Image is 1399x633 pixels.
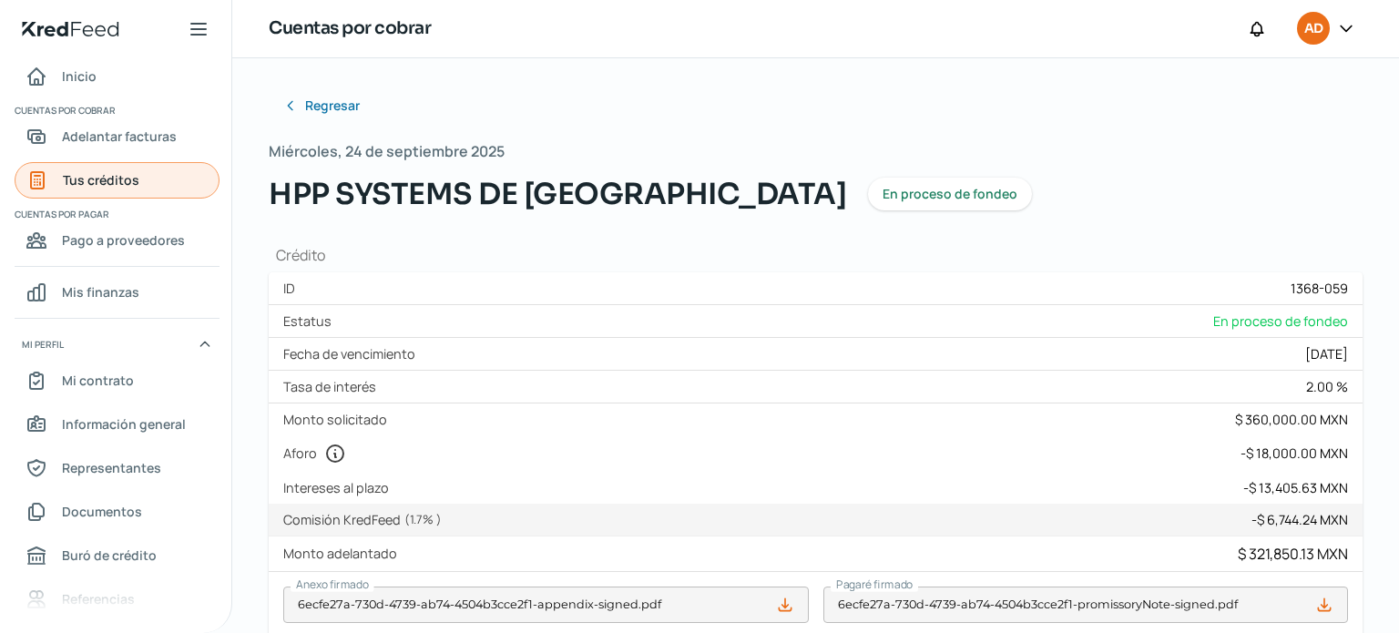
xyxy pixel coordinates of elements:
[22,336,64,352] span: Mi perfil
[62,125,177,148] span: Adelantar facturas
[1305,345,1348,362] div: [DATE]
[1213,312,1348,330] span: En proceso de fondeo
[283,511,449,528] label: Comisión KredFeed
[305,99,360,112] span: Regresar
[62,65,97,87] span: Inicio
[62,369,134,392] span: Mi contrato
[15,206,217,222] span: Cuentas por pagar
[296,577,369,592] span: Anexo firmado
[15,406,220,443] a: Información general
[269,138,505,165] span: Miércoles, 24 de septiembre 2025
[404,511,442,527] span: ( 1.7 % )
[15,362,220,399] a: Mi contrato
[15,581,220,618] a: Referencias
[15,102,217,118] span: Cuentas por cobrar
[62,281,139,303] span: Mis finanzas
[15,537,220,574] a: Buró de crédito
[15,222,220,259] a: Pago a proveedores
[1238,544,1348,564] div: $ 321,850.13 MXN
[1306,378,1348,395] div: 2.00 %
[15,162,220,199] a: Tus créditos
[15,450,220,486] a: Representantes
[15,274,220,311] a: Mis finanzas
[283,345,423,362] label: Fecha de vencimiento
[269,245,1363,265] h1: Crédito
[283,443,353,465] label: Aforo
[283,312,339,330] label: Estatus
[1243,479,1348,496] div: - $ 13,405.63 MXN
[269,15,431,42] h1: Cuentas por cobrar
[283,280,302,297] label: ID
[269,87,374,124] button: Regresar
[1304,18,1322,40] span: AD
[15,494,220,530] a: Documentos
[62,229,185,251] span: Pago a proveedores
[15,58,220,95] a: Inicio
[62,456,161,479] span: Representantes
[1291,280,1348,297] div: 1368-059
[283,411,394,428] label: Monto solicitado
[283,545,404,562] label: Monto adelantado
[269,172,846,216] span: HPP SYSTEMS DE [GEOGRAPHIC_DATA]
[1251,511,1348,528] div: - $ 6,744.24 MXN
[883,188,1017,200] span: En proceso de fondeo
[1235,411,1348,428] div: $ 360,000.00 MXN
[283,479,396,496] label: Intereses al plazo
[62,500,142,523] span: Documentos
[62,413,186,435] span: Información general
[63,168,139,191] span: Tus créditos
[836,577,913,592] span: Pagaré firmado
[1241,444,1348,462] div: - $ 18,000.00 MXN
[62,587,135,610] span: Referencias
[15,118,220,155] a: Adelantar facturas
[62,544,157,567] span: Buró de crédito
[283,378,383,395] label: Tasa de interés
